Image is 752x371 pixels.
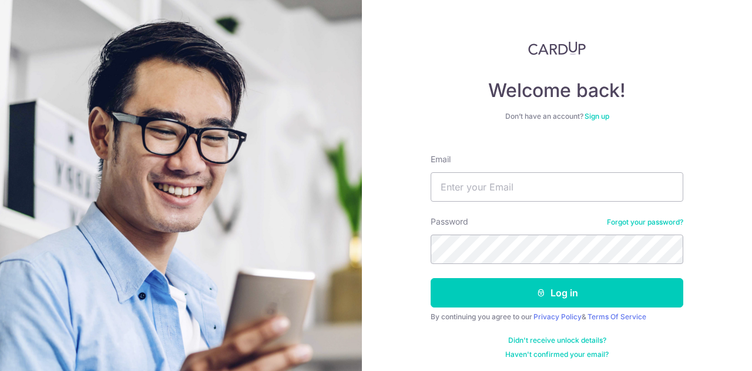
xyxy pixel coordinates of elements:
img: CardUp Logo [528,41,586,55]
a: Terms Of Service [587,312,646,321]
label: Password [431,216,468,228]
button: Log in [431,278,683,308]
div: Don’t have an account? [431,112,683,121]
a: Didn't receive unlock details? [508,336,606,345]
a: Forgot your password? [607,218,683,227]
h4: Welcome back! [431,79,683,102]
a: Sign up [585,112,609,121]
input: Enter your Email [431,172,683,202]
a: Haven't confirmed your email? [505,350,609,359]
label: Email [431,153,451,165]
div: By continuing you agree to our & [431,312,683,322]
a: Privacy Policy [533,312,582,321]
